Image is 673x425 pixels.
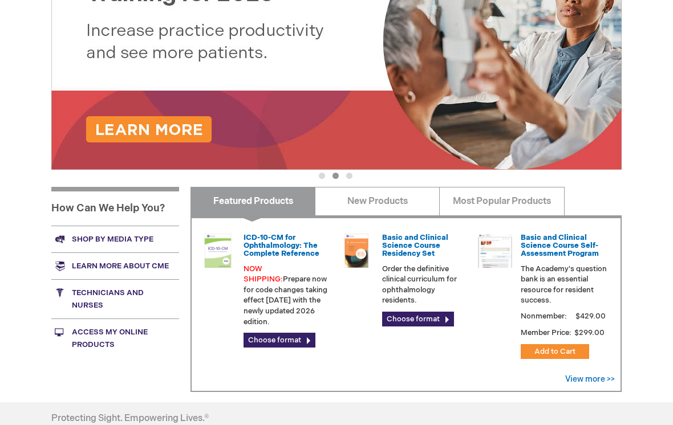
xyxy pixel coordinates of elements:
[346,173,352,179] button: 3 of 3
[339,234,374,268] img: 02850963u_47.png
[244,333,315,348] a: Choose format
[51,226,179,252] a: Shop by media type
[521,233,599,259] a: Basic and Clinical Science Course Self-Assessment Program
[244,264,283,284] font: NOW SHIPPING:
[439,187,564,215] a: Most Popular Products
[521,328,571,337] strong: Member Price:
[315,187,440,215] a: New Products
[319,173,325,179] button: 1 of 3
[244,264,330,327] p: Prepare now for code changes taking effect [DATE] with the newly updated 2026 edition.
[51,187,179,226] h1: How Can We Help You?
[51,252,179,279] a: Learn more about CME
[565,374,615,384] a: View more >>
[382,264,469,306] p: Order the definitive clinical curriculum for ophthalmology residents.
[478,234,512,268] img: bcscself_20.jpg
[51,279,179,318] a: Technicians and nurses
[573,328,606,337] span: $299.00
[521,344,589,359] button: Add to Cart
[534,347,575,356] span: Add to Cart
[521,264,607,306] p: The Academy's question bank is an essential resource for resident success.
[382,312,454,326] a: Choose format
[201,234,235,268] img: 0120008u_42.png
[190,187,315,215] a: Featured Products
[51,414,209,424] h4: Protecting Sight. Empowering Lives.®
[51,318,179,358] a: Access My Online Products
[333,173,339,179] button: 2 of 3
[244,233,319,259] a: ICD-10-CM for Ophthalmology: The Complete Reference
[574,312,607,321] span: $429.00
[382,233,448,259] a: Basic and Clinical Science Course Residency Set
[521,309,567,324] strong: Nonmember:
